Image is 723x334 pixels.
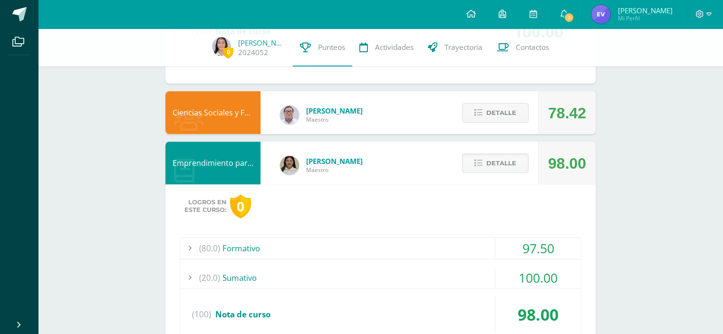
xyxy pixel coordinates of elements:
span: Trayectoria [444,42,482,52]
div: 78.42 [548,92,586,134]
span: (80.0) [199,238,220,259]
span: [PERSON_NAME] [617,6,672,15]
span: Maestro [306,166,363,174]
span: [PERSON_NAME] [306,156,363,166]
div: Emprendimiento para la Productividad [165,142,260,184]
a: 2024052 [238,48,268,57]
div: 97.50 [495,238,581,259]
div: Formativo [180,238,581,259]
div: Ciencias Sociales y Formación Ciudadana [165,91,260,134]
span: [PERSON_NAME] [306,106,363,115]
span: Mi Perfil [617,14,672,22]
a: Contactos [490,29,556,67]
div: Sumativo [180,267,581,288]
button: Detalle [462,153,529,173]
a: Punteos [293,29,352,67]
span: (100) [192,296,211,333]
span: Detalle [486,104,516,122]
div: 100.00 [495,267,581,288]
span: Punteos [318,42,345,52]
img: 73a9519f3bc0621b95b5416ad1b322c6.png [212,37,231,56]
button: Detalle [462,103,529,123]
img: 5778bd7e28cf89dedf9ffa8080fc1cd8.png [280,105,299,124]
span: Nota de curso [215,309,270,320]
span: Maestro [306,115,363,124]
img: 1d783d36c0c1c5223af21090f2d2739b.png [591,5,610,24]
div: 98.00 [548,142,586,185]
span: 1 [564,12,574,23]
a: [PERSON_NAME] [238,38,286,48]
span: Detalle [486,154,516,172]
span: Contactos [516,42,549,52]
a: Trayectoria [421,29,490,67]
span: (20.0) [199,267,220,288]
div: 0 [230,194,251,219]
span: 0 [223,46,233,58]
a: Actividades [352,29,421,67]
span: Actividades [375,42,414,52]
img: 7b13906345788fecd41e6b3029541beb.png [280,156,299,175]
span: Logros en este curso: [184,199,226,214]
div: 98.00 [495,296,581,333]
